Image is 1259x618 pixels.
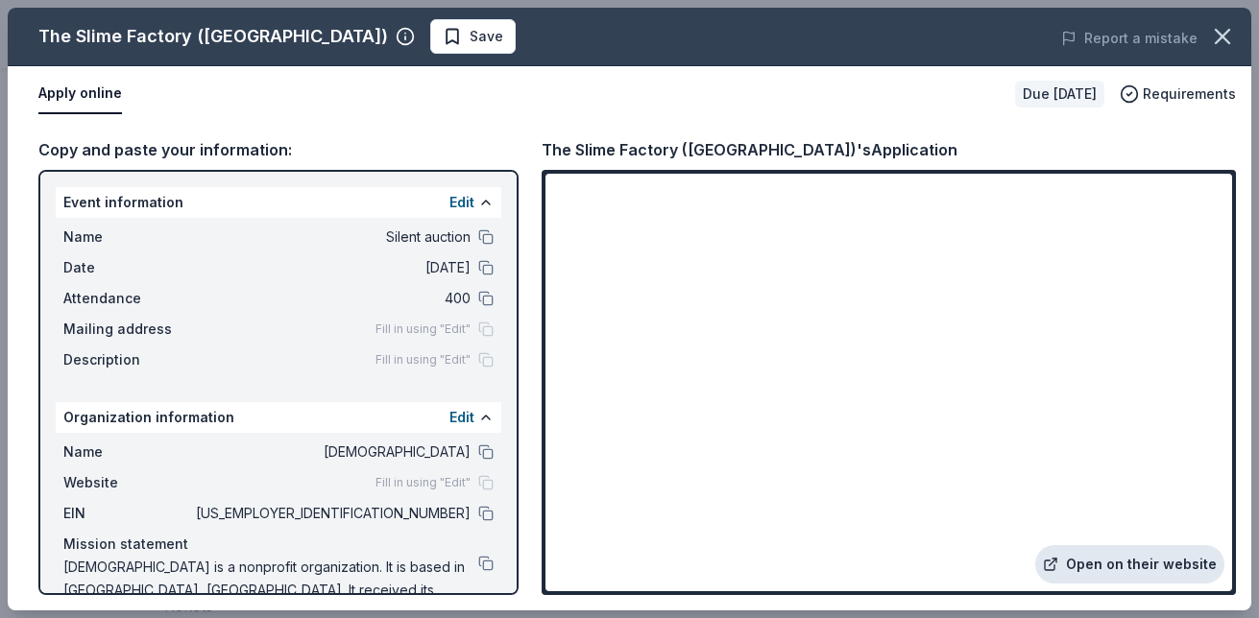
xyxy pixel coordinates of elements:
div: Mission statement [63,533,494,556]
span: Save [470,25,503,48]
div: The Slime Factory ([GEOGRAPHIC_DATA])'s Application [542,137,957,162]
span: Website [63,471,192,494]
span: Attendance [63,287,192,310]
div: Organization information [56,402,501,433]
button: Save [430,19,516,54]
span: Silent auction [192,226,471,249]
span: [DATE] [192,256,471,279]
span: Mailing address [63,318,192,341]
span: Name [63,226,192,249]
span: Name [63,440,192,463]
div: Event information [56,187,501,218]
button: Report a mistake [1061,27,1198,50]
span: Requirements [1143,83,1236,106]
span: EIN [63,502,192,525]
div: Due [DATE] [1015,81,1104,107]
div: Copy and paste your information: [38,137,519,162]
span: 400 [192,287,471,310]
span: Fill in using "Edit" [375,475,471,490]
span: [US_EMPLOYER_IDENTIFICATION_NUMBER] [192,502,471,525]
span: Fill in using "Edit" [375,321,471,337]
span: Fill in using "Edit" [375,352,471,368]
button: Apply online [38,74,122,114]
button: Requirements [1120,83,1236,106]
a: Open on their website [1035,545,1224,583]
button: Edit [449,406,474,429]
span: [DEMOGRAPHIC_DATA] [192,440,471,463]
span: Date [63,256,192,279]
button: Edit [449,191,474,214]
div: The Slime Factory ([GEOGRAPHIC_DATA]) [38,21,388,52]
span: Description [63,348,192,371]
